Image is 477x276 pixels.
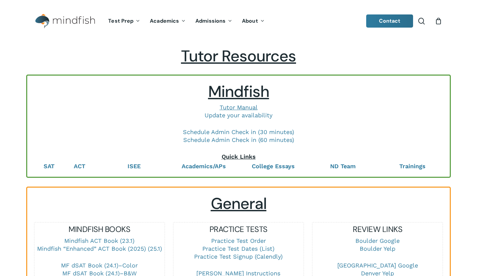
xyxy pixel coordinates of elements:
a: Practice Test Signup (Calendly) [194,253,283,260]
a: MF dSAT Book (24.1)–Color [61,262,138,269]
a: Admissions [190,18,237,24]
span: Academics [150,17,179,24]
a: College Essays [252,163,295,170]
span: Admissions [195,17,226,24]
a: Practice Test Dates (List) [202,245,274,252]
a: ISEE [128,163,141,170]
header: Main Menu [26,9,451,34]
h5: REVIEW LINKS [312,224,443,235]
span: Mindfish [208,81,269,102]
a: Update your availability [205,112,272,119]
a: ND Team [330,163,356,170]
a: Contact [366,14,413,28]
span: About [242,17,258,24]
a: Academics [145,18,190,24]
span: General [211,193,267,214]
a: Schedule Admin Check in (30 minutes) [183,128,294,135]
a: Boulder Yelp [360,245,395,252]
a: Schedule Admin Check in (60 minutes) [183,136,294,143]
a: ACT [74,163,85,170]
span: Tutor Resources [181,46,296,66]
span: Quick Links [222,153,256,160]
a: Trainings [399,163,426,170]
a: Practice Test Order [211,237,266,244]
a: Test Prep [103,18,145,24]
span: Contact [379,17,401,24]
h5: PRACTICE TESTS [173,224,304,235]
a: Mindfish “Enhanced” ACT Book (2025) (25.1) [37,245,162,252]
nav: Main Menu [103,9,269,34]
a: SAT [44,163,54,170]
a: [GEOGRAPHIC_DATA] Google [337,262,418,269]
h5: MINDFISH BOOKS [34,224,165,235]
a: Academics/APs [182,163,226,170]
a: Mindfish ACT Book (23.1) [64,237,134,244]
a: About [237,18,269,24]
span: Test Prep [108,17,133,24]
a: Tutor Manual [220,104,258,111]
a: Boulder Google [355,237,400,244]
